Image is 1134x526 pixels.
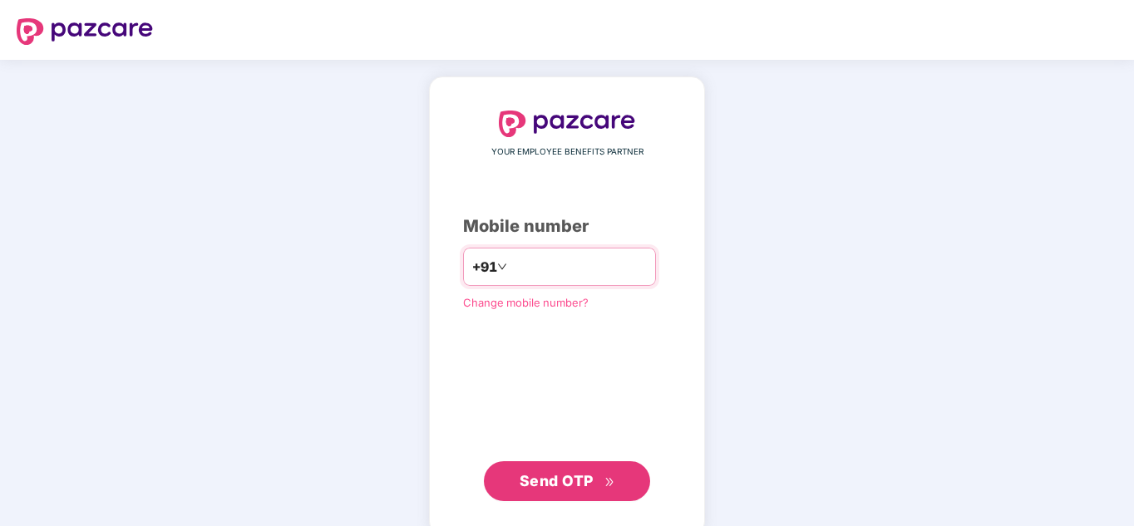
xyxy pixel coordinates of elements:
img: logo [17,18,153,45]
span: +91 [472,257,497,278]
span: YOUR EMPLOYEE BENEFITS PARTNER [491,145,643,159]
img: logo [499,111,635,137]
span: down [497,262,507,272]
div: Mobile number [463,214,671,239]
span: Send OTP [520,472,594,489]
a: Change mobile number? [463,296,589,309]
button: Send OTPdouble-right [484,461,650,501]
span: double-right [604,477,615,488]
